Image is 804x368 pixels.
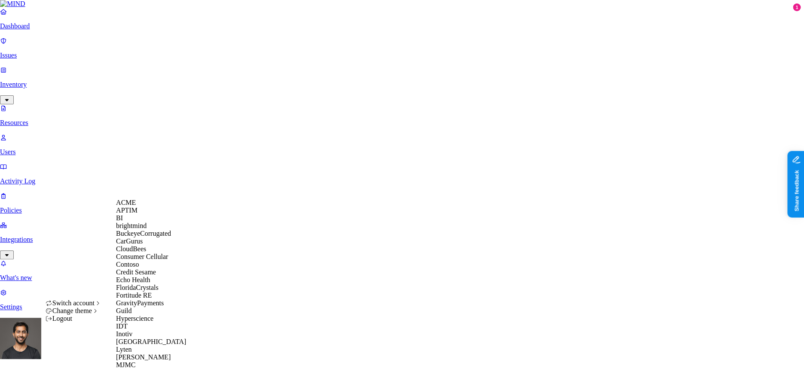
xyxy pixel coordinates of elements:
[116,245,146,252] span: CloudBees
[116,207,138,214] span: APTIM
[116,346,131,353] span: Lyten
[116,230,171,237] span: BuckeyeCorrugated
[116,315,153,322] span: Hyperscience
[116,253,168,260] span: Consumer Cellular
[116,353,171,361] span: [PERSON_NAME]
[116,307,131,314] span: Guild
[116,237,143,245] span: CarGurus
[52,307,92,314] span: Change theme
[793,3,801,11] div: 1
[116,261,139,268] span: Contoso
[116,338,186,345] span: [GEOGRAPHIC_DATA]
[116,276,150,283] span: Echo Health
[116,299,164,307] span: GravityPayments
[116,222,147,229] span: brightmind
[116,199,136,206] span: ACME
[116,214,123,222] span: BI
[116,268,156,276] span: Credit Sesame
[116,292,152,299] span: Fortitude RE
[52,299,95,307] span: Switch account
[116,284,159,291] span: FloridaCrystals
[116,322,128,330] span: IDT
[46,315,102,322] div: Logout
[116,330,132,338] span: Inotiv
